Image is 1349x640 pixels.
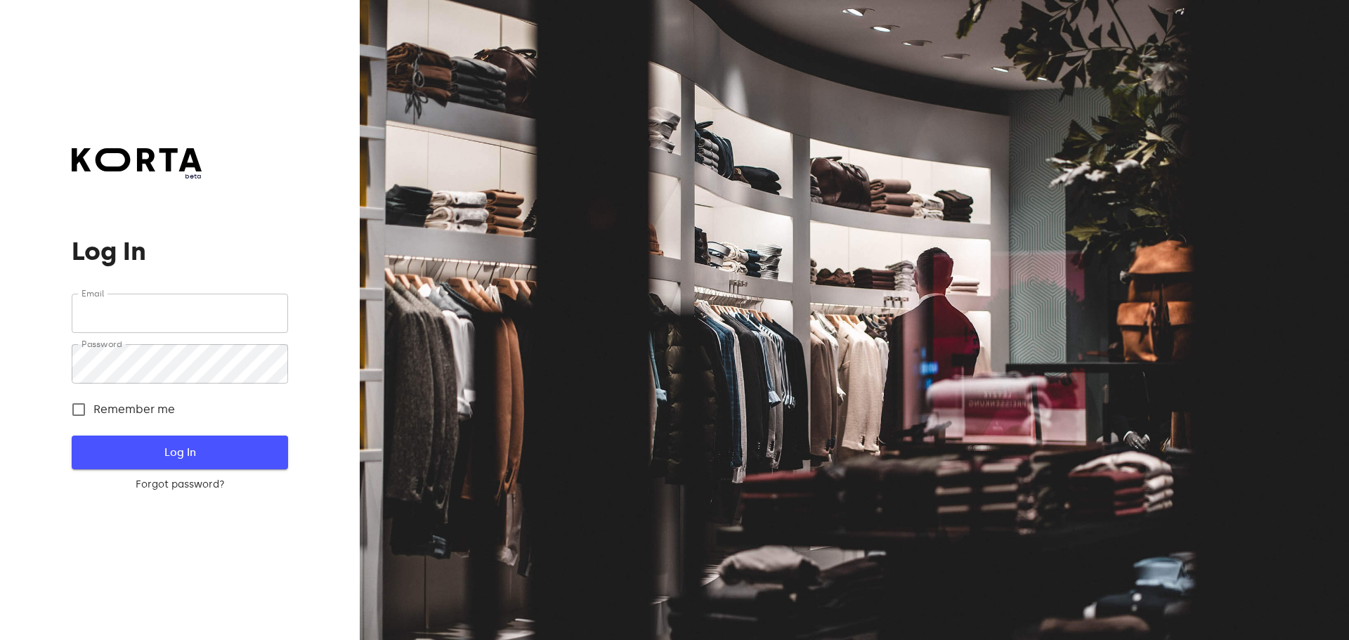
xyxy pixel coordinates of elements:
img: Korta [72,148,202,171]
h1: Log In [72,237,287,266]
span: beta [72,171,202,181]
span: Log In [94,443,265,462]
a: Forgot password? [72,478,287,492]
a: beta [72,148,202,181]
span: Remember me [93,401,175,418]
button: Log In [72,436,287,469]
